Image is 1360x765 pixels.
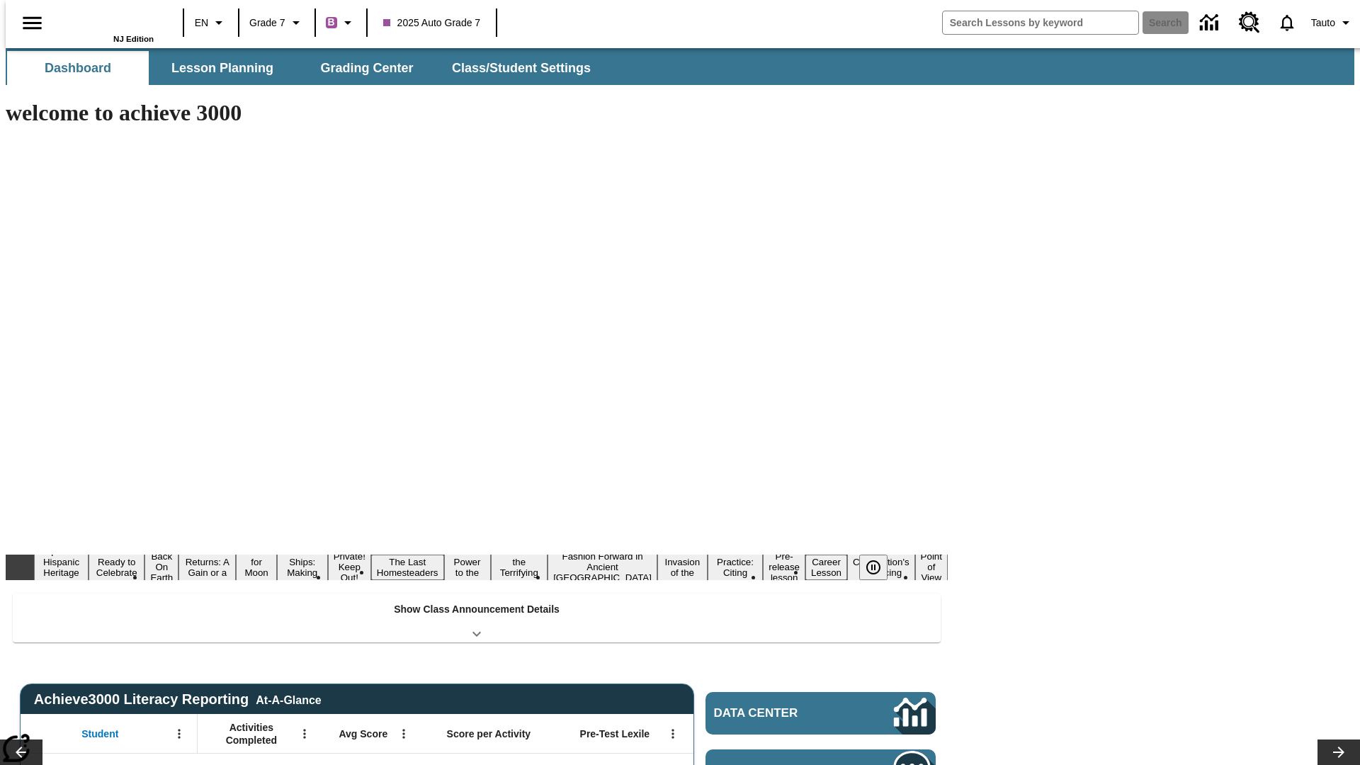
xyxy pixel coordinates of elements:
button: Lesson carousel, Next [1317,739,1360,765]
button: Slide 5 Time for Moon Rules? [236,544,276,591]
input: search field [943,11,1138,34]
span: Achieve3000 Literacy Reporting [34,691,322,708]
button: Grade: Grade 7, Select a grade [244,10,310,35]
div: Home [62,5,154,43]
span: Data Center [714,706,846,720]
button: Slide 10 Attack of the Terrifying Tomatoes [491,544,548,591]
span: Grade 7 [249,16,285,30]
button: Slide 17 Point of View [915,549,948,585]
button: Slide 14 Pre-release lesson [763,549,805,585]
button: Slide 11 Fashion Forward in Ancient Rome [548,549,657,585]
div: Show Class Announcement Details [13,594,941,642]
span: Pre-Test Lexile [580,727,650,740]
button: Slide 3 Back On Earth [144,549,178,585]
button: Open Menu [393,723,414,744]
span: Student [81,727,118,740]
button: Slide 8 The Last Homesteaders [371,555,444,580]
span: 2025 Auto Grade 7 [383,16,481,30]
a: Notifications [1269,4,1305,41]
button: Language: EN, Select a language [188,10,234,35]
a: Data Center [705,692,936,735]
button: Open Menu [662,723,684,744]
button: Slide 12 The Invasion of the Free CD [657,544,708,591]
button: Dashboard [7,51,149,85]
button: Pause [859,555,888,580]
button: Slide 15 Career Lesson [805,555,847,580]
div: Pause [859,555,902,580]
span: Activities Completed [205,721,298,747]
button: Slide 2 Get Ready to Celebrate Juneteenth! [89,544,144,591]
button: Slide 13 Mixed Practice: Citing Evidence [708,544,764,591]
button: Slide 6 Cruise Ships: Making Waves [277,544,328,591]
button: Slide 7 Private! Keep Out! [328,549,371,585]
button: Slide 4 Free Returns: A Gain or a Drain? [178,544,236,591]
button: Open Menu [169,723,190,744]
span: EN [195,16,208,30]
button: Slide 1 ¡Viva Hispanic Heritage Month! [34,544,89,591]
button: Grading Center [296,51,438,85]
h1: welcome to achieve 3000 [6,100,948,126]
a: Data Center [1191,4,1230,42]
button: Profile/Settings [1305,10,1360,35]
button: Boost Class color is purple. Change class color [320,10,362,35]
button: Open Menu [294,723,315,744]
span: Avg Score [339,727,387,740]
p: Show Class Announcement Details [394,602,560,617]
div: SubNavbar [6,48,1354,85]
span: Tauto [1311,16,1335,30]
a: Home [62,6,154,35]
button: Lesson Planning [152,51,293,85]
button: Class/Student Settings [441,51,602,85]
button: Slide 9 Solar Power to the People [444,544,491,591]
button: Slide 16 The Constitution's Balancing Act [847,544,915,591]
span: Score per Activity [447,727,531,740]
a: Resource Center, Will open in new tab [1230,4,1269,42]
span: B [328,13,335,31]
div: At-A-Glance [256,691,321,707]
div: SubNavbar [6,51,603,85]
button: Open side menu [11,2,53,44]
span: NJ Edition [113,35,154,43]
